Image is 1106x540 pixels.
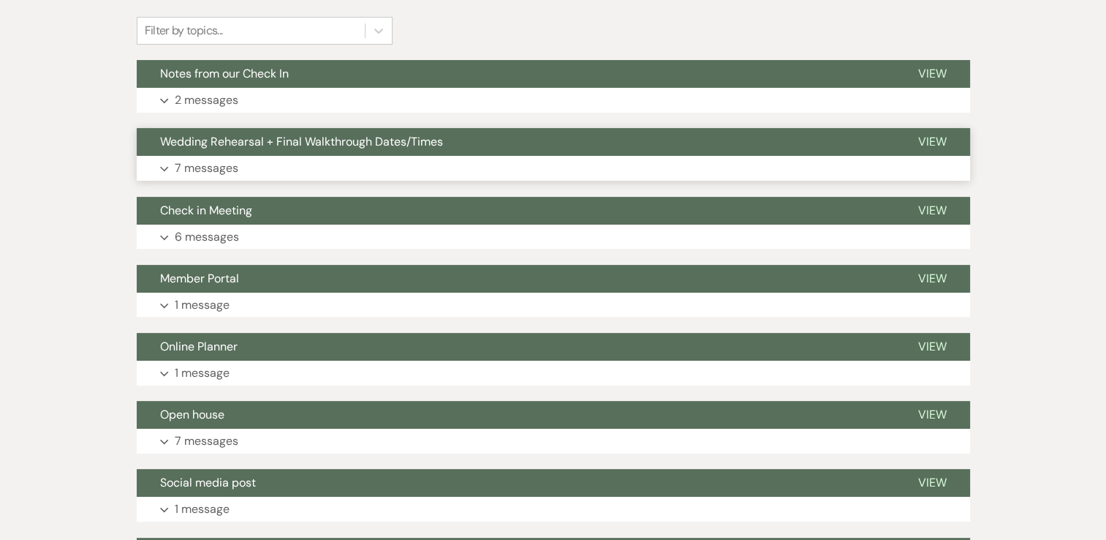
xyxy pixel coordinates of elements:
[895,265,970,293] button: View
[137,401,895,429] button: Open house
[137,60,895,88] button: Notes from our Check In
[160,203,252,218] span: Check in Meeting
[175,91,238,110] p: 2 messages
[137,88,970,113] button: 2 messages
[175,432,238,451] p: 7 messages
[137,333,895,361] button: Online Planner
[918,475,947,490] span: View
[918,66,947,81] span: View
[160,475,256,490] span: Social media post
[160,66,289,81] span: Notes from our Check In
[175,296,230,315] p: 1 message
[137,265,895,293] button: Member Portal
[175,364,230,383] p: 1 message
[918,407,947,422] span: View
[137,128,895,156] button: Wedding Rehearsal + Final Walkthrough Dates/Times
[895,401,970,429] button: View
[895,60,970,88] button: View
[145,22,223,40] div: Filter by topics...
[895,333,970,361] button: View
[175,159,238,178] p: 7 messages
[137,225,970,250] button: 6 messages
[137,361,970,386] button: 1 message
[895,197,970,225] button: View
[137,293,970,318] button: 1 message
[160,134,443,149] span: Wedding Rehearsal + Final Walkthrough Dates/Times
[160,339,238,354] span: Online Planner
[137,197,895,225] button: Check in Meeting
[918,339,947,354] span: View
[895,128,970,156] button: View
[160,407,224,422] span: Open house
[160,271,239,286] span: Member Portal
[895,469,970,497] button: View
[137,429,970,454] button: 7 messages
[137,156,970,181] button: 7 messages
[175,500,230,519] p: 1 message
[175,228,239,247] p: 6 messages
[918,271,947,286] span: View
[918,134,947,149] span: View
[137,469,895,497] button: Social media post
[918,203,947,218] span: View
[137,497,970,522] button: 1 message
